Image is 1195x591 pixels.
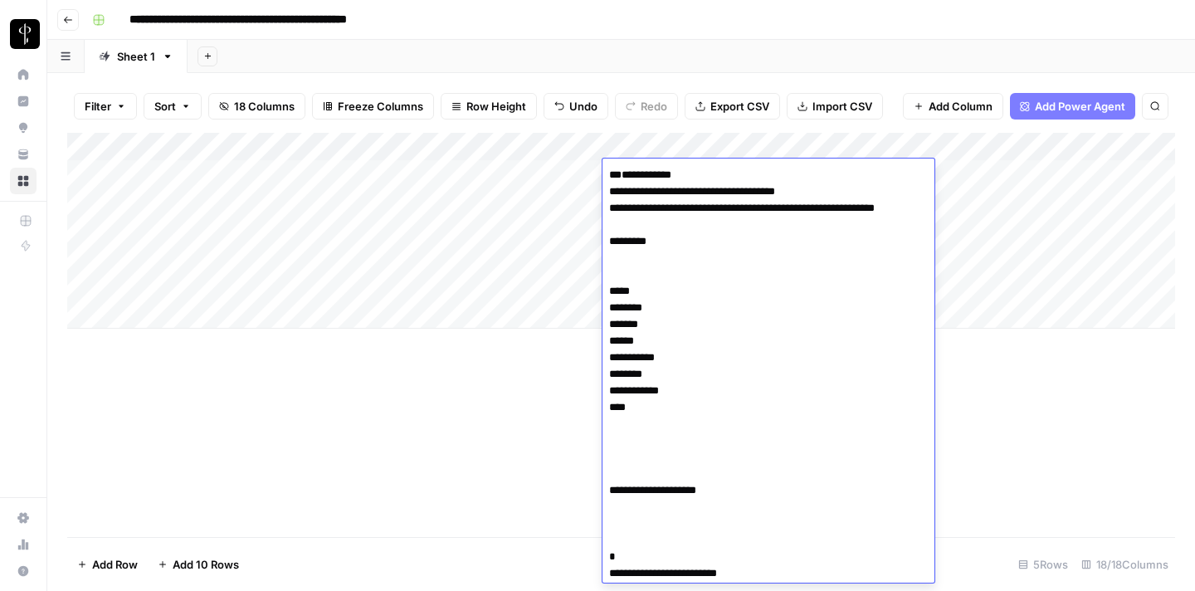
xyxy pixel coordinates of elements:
[544,93,608,120] button: Undo
[10,88,37,115] a: Insights
[787,93,883,120] button: Import CSV
[10,505,37,531] a: Settings
[10,168,37,194] a: Browse
[1012,551,1075,578] div: 5 Rows
[10,141,37,168] a: Your Data
[812,98,872,115] span: Import CSV
[615,93,678,120] button: Redo
[929,98,993,115] span: Add Column
[685,93,780,120] button: Export CSV
[10,531,37,558] a: Usage
[10,61,37,88] a: Home
[466,98,526,115] span: Row Height
[10,13,37,55] button: Workspace: LP Production Workloads
[569,98,597,115] span: Undo
[117,48,155,65] div: Sheet 1
[85,98,111,115] span: Filter
[67,551,148,578] button: Add Row
[1010,93,1135,120] button: Add Power Agent
[641,98,667,115] span: Redo
[1035,98,1125,115] span: Add Power Agent
[338,98,423,115] span: Freeze Columns
[144,93,202,120] button: Sort
[10,115,37,141] a: Opportunities
[234,98,295,115] span: 18 Columns
[92,556,138,573] span: Add Row
[148,551,249,578] button: Add 10 Rows
[208,93,305,120] button: 18 Columns
[74,93,137,120] button: Filter
[441,93,537,120] button: Row Height
[710,98,769,115] span: Export CSV
[154,98,176,115] span: Sort
[173,556,239,573] span: Add 10 Rows
[10,558,37,584] button: Help + Support
[903,93,1003,120] button: Add Column
[10,19,40,49] img: LP Production Workloads Logo
[1075,551,1175,578] div: 18/18 Columns
[312,93,434,120] button: Freeze Columns
[85,40,188,73] a: Sheet 1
